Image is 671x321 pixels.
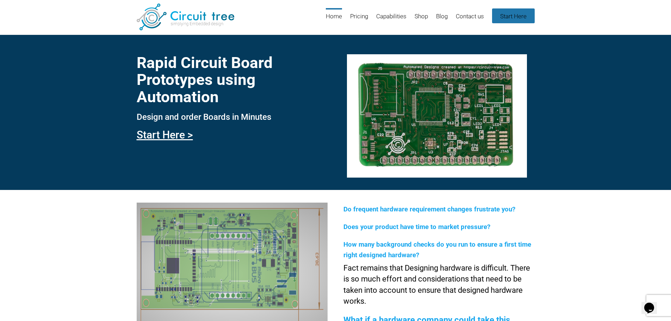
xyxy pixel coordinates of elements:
[137,129,193,141] a: Start Here >
[492,8,535,23] a: Start Here
[137,54,328,105] h1: Rapid Circuit Board Prototypes using Automation
[415,8,428,31] a: Shop
[456,8,484,31] a: Contact us
[343,263,534,307] p: Fact remains that Designing hardware is difficult. There is so much effort and considerations tha...
[137,4,234,30] img: Circuit Tree
[326,8,342,31] a: Home
[376,8,406,31] a: Capabilities
[343,223,490,231] span: Does your product have time to market pressure?
[137,112,328,122] h3: Design and order Boards in Minutes
[343,205,515,213] span: Do frequent hardware requirement changes frustrate you?
[350,8,368,31] a: Pricing
[343,241,531,259] span: How many background checks do you run to ensure a first time right designed hardware?
[436,8,448,31] a: Blog
[641,293,664,314] iframe: chat widget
